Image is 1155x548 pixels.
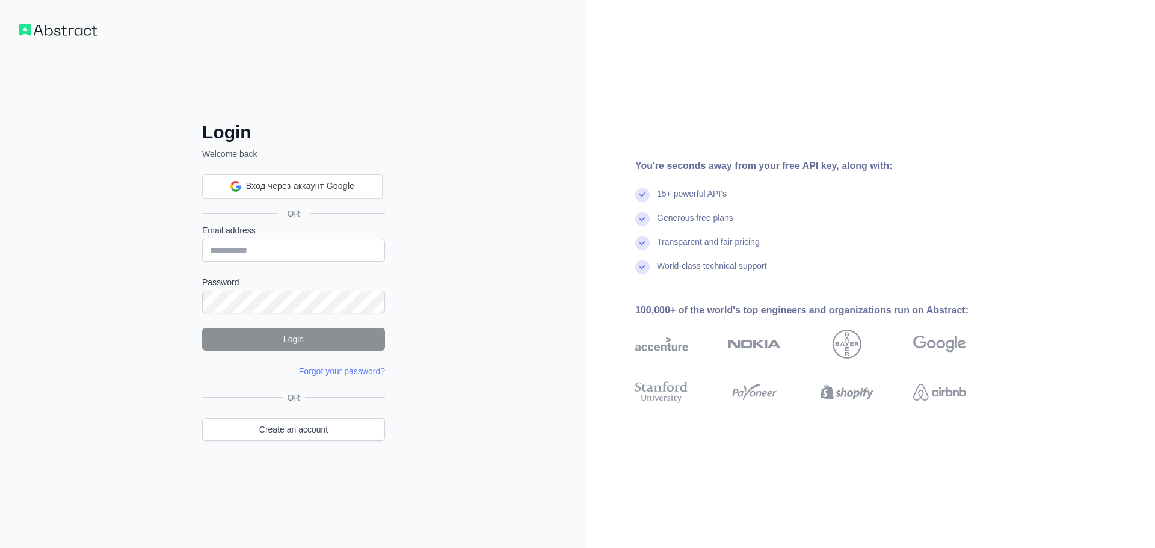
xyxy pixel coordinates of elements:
[246,180,355,192] span: Вход через аккаунт Google
[202,148,385,160] p: Welcome back
[202,328,385,351] button: Login
[202,418,385,441] a: Create an account
[278,208,310,220] span: OR
[635,303,1005,318] div: 100,000+ of the world's top engineers and organizations run on Abstract:
[299,366,385,376] a: Forgot your password?
[821,379,873,405] img: shopify
[635,159,1005,173] div: You're seconds away from your free API key, along with:
[657,260,767,284] div: World-class technical support
[913,379,966,405] img: airbnb
[202,174,383,199] div: Вход через аккаунт Google
[635,379,688,405] img: stanford university
[657,212,733,236] div: Generous free plans
[833,330,861,359] img: bayer
[635,330,688,359] img: accenture
[283,392,305,404] span: OR
[635,236,650,250] img: check mark
[635,188,650,202] img: check mark
[728,379,781,405] img: payoneer
[635,212,650,226] img: check mark
[202,122,385,143] h2: Login
[202,276,385,288] label: Password
[728,330,781,359] img: nokia
[657,188,727,212] div: 15+ powerful API's
[635,260,650,274] img: check mark
[19,24,97,36] img: Workflow
[913,330,966,359] img: google
[202,224,385,236] label: Email address
[657,236,760,260] div: Transparent and fair pricing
